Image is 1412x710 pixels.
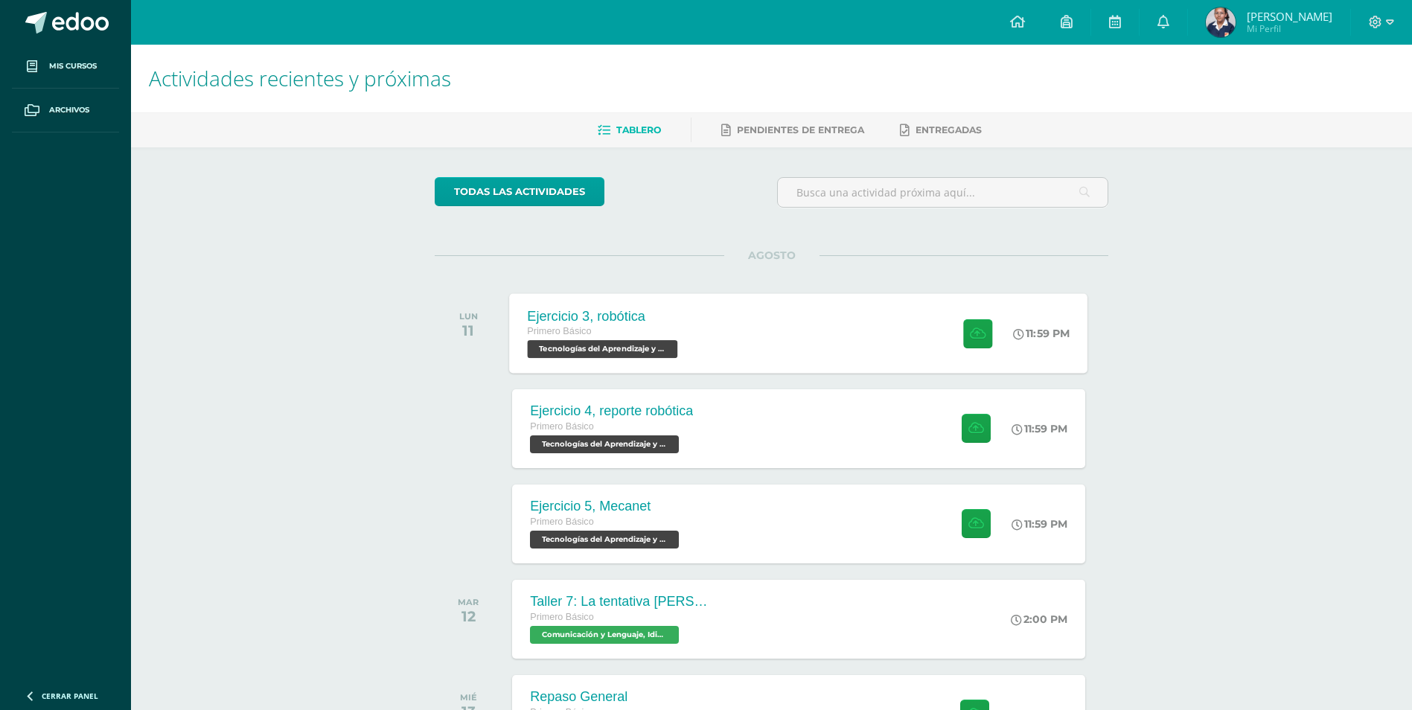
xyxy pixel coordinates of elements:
[149,64,451,92] span: Actividades recientes y próximas
[530,626,679,644] span: Comunicación y Lenguaje, Idioma Español 'B'
[530,612,593,622] span: Primero Básico
[530,594,709,610] div: Taller 7: La tentativa [PERSON_NAME]
[12,89,119,132] a: Archivos
[459,322,478,339] div: 11
[530,516,593,527] span: Primero Básico
[616,124,661,135] span: Tablero
[1247,9,1332,24] span: [PERSON_NAME]
[1012,517,1067,531] div: 11:59 PM
[528,308,682,324] div: Ejercicio 3, robótica
[778,178,1108,207] input: Busca una actividad próxima aquí...
[42,691,98,701] span: Cerrar panel
[460,692,477,703] div: MIÉ
[530,421,593,432] span: Primero Básico
[1247,22,1332,35] span: Mi Perfil
[435,177,604,206] a: todas las Actividades
[1014,327,1070,340] div: 11:59 PM
[528,340,678,358] span: Tecnologías del Aprendizaje y la Comunicación 'B'
[721,118,864,142] a: Pendientes de entrega
[530,403,693,419] div: Ejercicio 4, reporte robótica
[530,531,679,549] span: Tecnologías del Aprendizaje y la Comunicación 'B'
[737,124,864,135] span: Pendientes de entrega
[598,118,661,142] a: Tablero
[1012,422,1067,435] div: 11:59 PM
[530,689,627,705] div: Repaso General
[49,60,97,72] span: Mis cursos
[1011,613,1067,626] div: 2:00 PM
[530,435,679,453] span: Tecnologías del Aprendizaje y la Comunicación 'B'
[916,124,982,135] span: Entregadas
[458,607,479,625] div: 12
[528,326,592,336] span: Primero Básico
[724,249,820,262] span: AGOSTO
[458,597,479,607] div: MAR
[1206,7,1236,37] img: c45156e0c4315c6567920413048186af.png
[49,104,89,116] span: Archivos
[900,118,982,142] a: Entregadas
[530,499,683,514] div: Ejercicio 5, Mecanet
[12,45,119,89] a: Mis cursos
[459,311,478,322] div: LUN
